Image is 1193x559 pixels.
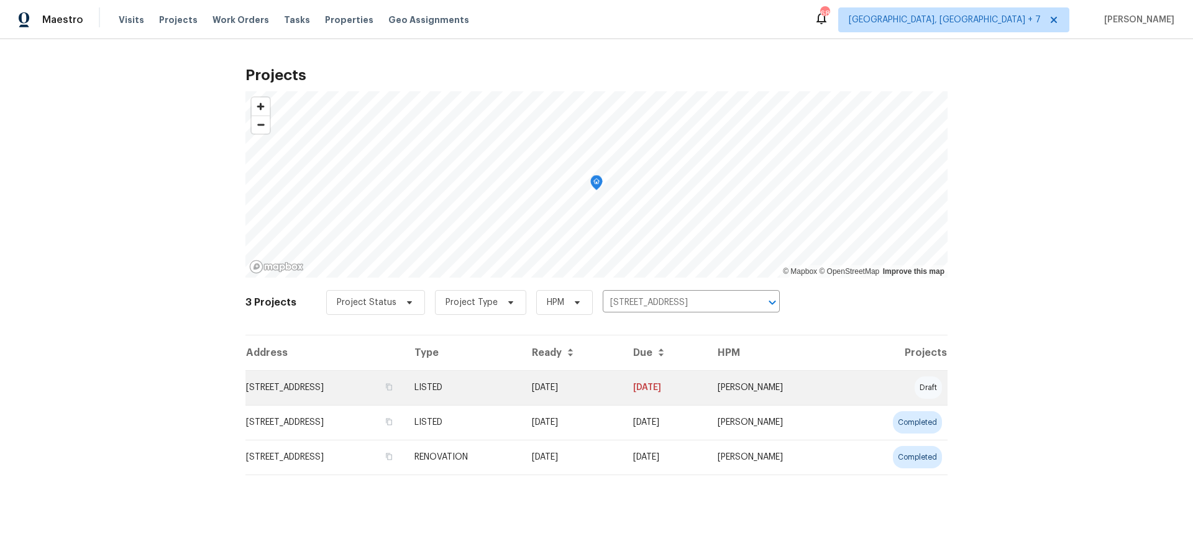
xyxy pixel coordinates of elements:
[383,451,395,462] button: Copy Address
[603,293,745,312] input: Search projects
[883,267,944,276] a: Improve this map
[383,416,395,427] button: Copy Address
[405,405,522,440] td: LISTED
[820,7,829,20] div: 68
[893,411,942,434] div: completed
[388,14,469,26] span: Geo Assignments
[245,335,405,370] th: Address
[1099,14,1174,26] span: [PERSON_NAME]
[159,14,198,26] span: Projects
[915,376,942,399] div: draft
[764,294,781,311] button: Open
[252,98,270,116] button: Zoom in
[337,296,396,309] span: Project Status
[405,440,522,475] td: RENOVATION
[623,370,708,405] td: [DATE]
[522,405,623,440] td: [DATE]
[623,440,708,475] td: [DATE]
[623,405,708,440] td: [DATE]
[522,440,623,475] td: Acq COE 2025-06-13T00:00:00.000Z
[325,14,373,26] span: Properties
[284,16,310,24] span: Tasks
[446,296,498,309] span: Project Type
[893,446,942,468] div: completed
[405,370,522,405] td: LISTED
[245,69,948,81] h2: Projects
[708,440,844,475] td: [PERSON_NAME]
[783,267,817,276] a: Mapbox
[245,91,948,278] canvas: Map
[252,116,270,134] button: Zoom out
[245,296,296,309] h2: 3 Projects
[119,14,144,26] span: Visits
[522,370,623,405] td: [DATE]
[213,14,269,26] span: Work Orders
[522,335,623,370] th: Ready
[623,335,708,370] th: Due
[405,335,522,370] th: Type
[844,335,948,370] th: Projects
[547,296,564,309] span: HPM
[249,260,304,274] a: Mapbox homepage
[590,175,603,194] div: Map marker
[42,14,83,26] span: Maestro
[245,405,405,440] td: [STREET_ADDRESS]
[708,405,844,440] td: [PERSON_NAME]
[383,381,395,393] button: Copy Address
[819,267,879,276] a: OpenStreetMap
[245,440,405,475] td: [STREET_ADDRESS]
[708,335,844,370] th: HPM
[849,14,1041,26] span: [GEOGRAPHIC_DATA], [GEOGRAPHIC_DATA] + 7
[245,370,405,405] td: [STREET_ADDRESS]
[708,370,844,405] td: [PERSON_NAME]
